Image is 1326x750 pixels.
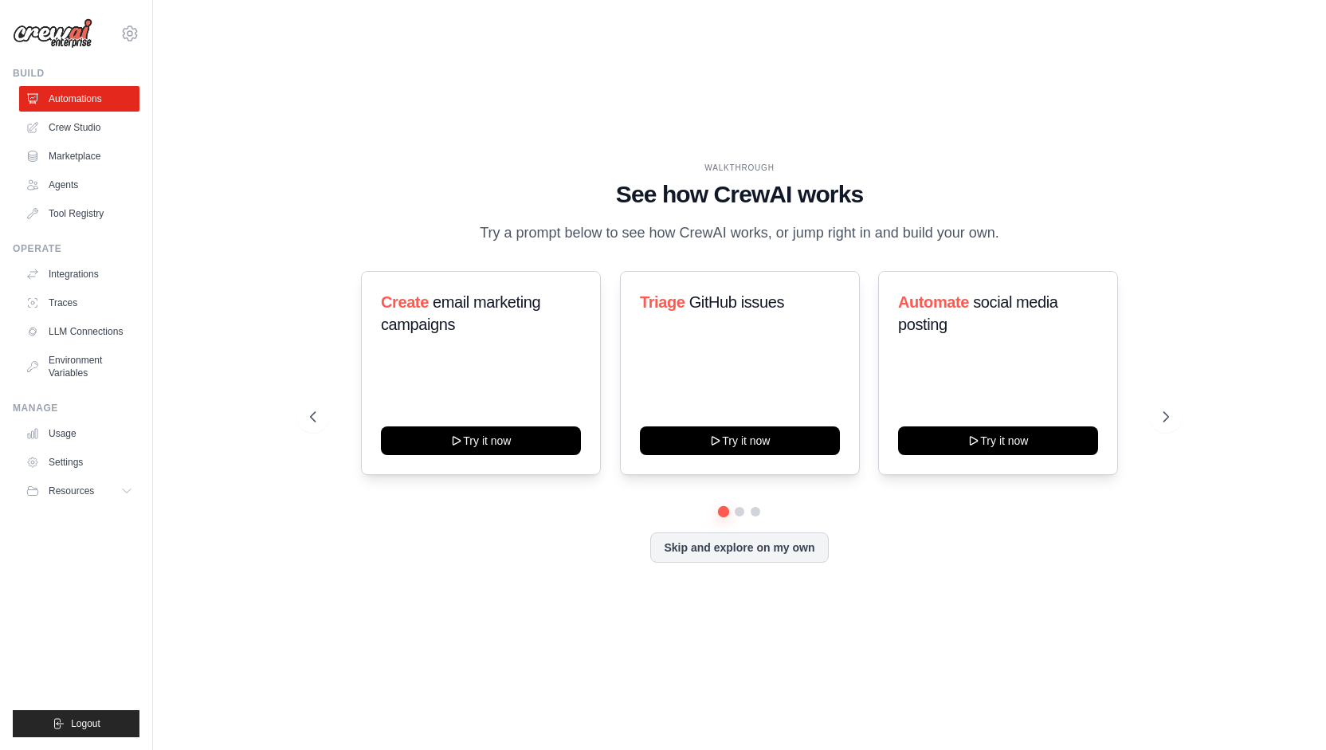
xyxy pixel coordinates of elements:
p: Try a prompt below to see how CrewAI works, or jump right in and build your own. [472,222,1007,245]
h1: See how CrewAI works [310,180,1169,209]
a: Automations [19,86,139,112]
span: Resources [49,485,94,497]
a: Crew Studio [19,115,139,140]
a: Agents [19,172,139,198]
span: Logout [71,717,100,730]
a: LLM Connections [19,319,139,344]
button: Try it now [898,426,1098,455]
a: Traces [19,290,139,316]
button: Logout [13,710,139,737]
a: Integrations [19,261,139,287]
button: Resources [19,478,139,504]
span: Create [381,293,429,311]
span: Triage [640,293,685,311]
span: email marketing campaigns [381,293,540,333]
div: Operate [13,242,139,255]
img: Logo [13,18,92,49]
div: Build [13,67,139,80]
button: Try it now [381,426,581,455]
a: Settings [19,450,139,475]
span: Automate [898,293,969,311]
button: Skip and explore on my own [650,532,828,563]
div: Manage [13,402,139,414]
span: GitHub issues [688,293,783,311]
button: Try it now [640,426,840,455]
a: Usage [19,421,139,446]
a: Tool Registry [19,201,139,226]
div: WALKTHROUGH [310,162,1169,174]
a: Environment Variables [19,348,139,386]
span: social media posting [898,293,1058,333]
a: Marketplace [19,143,139,169]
